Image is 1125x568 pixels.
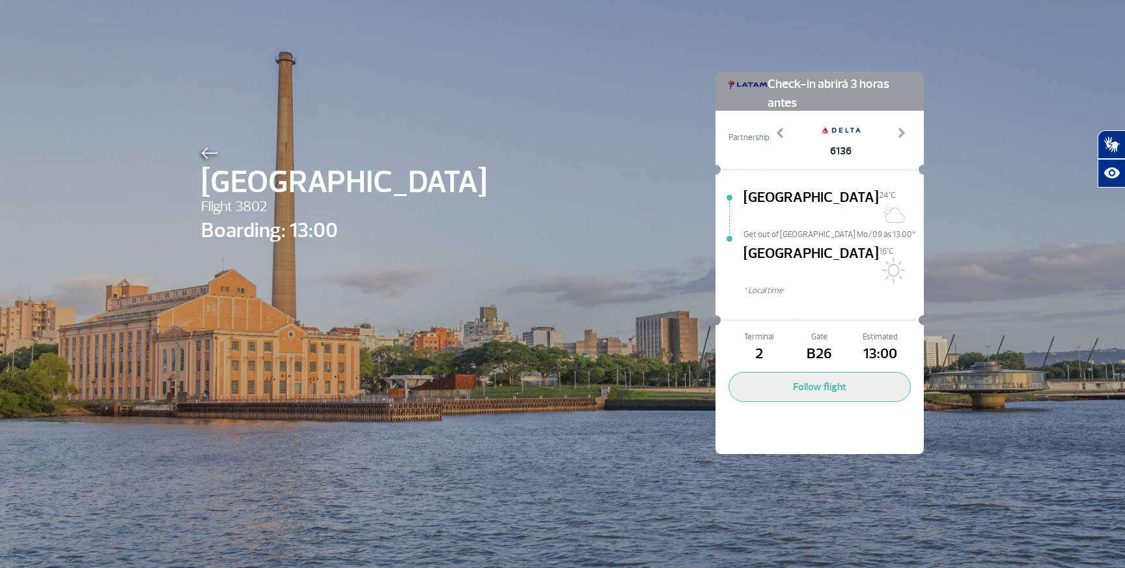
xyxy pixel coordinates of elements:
span: 24°C [879,190,896,201]
button: Abrir recursos assistivos. [1098,159,1125,188]
span: Gate [789,331,850,343]
button: Follow flight [729,372,911,402]
img: Sol [879,257,905,283]
span: 6136 [822,143,861,159]
span: [GEOGRAPHIC_DATA] [743,187,879,229]
img: Sol com muitas nuvens [879,201,905,227]
span: [GEOGRAPHIC_DATA] [743,243,879,285]
span: Check-in abrirá 3 horas antes [768,72,911,113]
span: Flight 3802 [201,196,487,218]
span: * Local time [743,285,924,297]
div: Plugin de acessibilidade da Hand Talk. [1098,130,1125,188]
span: Boarding: 13:00 [201,215,487,246]
span: Partnership: [729,132,771,144]
span: 16°C [879,246,894,257]
span: Terminal [729,331,789,343]
span: B26 [789,343,850,365]
span: Estimated [850,331,911,343]
span: [GEOGRAPHIC_DATA] [201,159,487,206]
span: Get out of [GEOGRAPHIC_DATA] Mo/09 às 13:00* [743,229,924,238]
span: 13:00 [850,343,911,365]
button: Abrir tradutor de língua de sinais. [1098,130,1125,159]
span: 2 [729,343,789,365]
